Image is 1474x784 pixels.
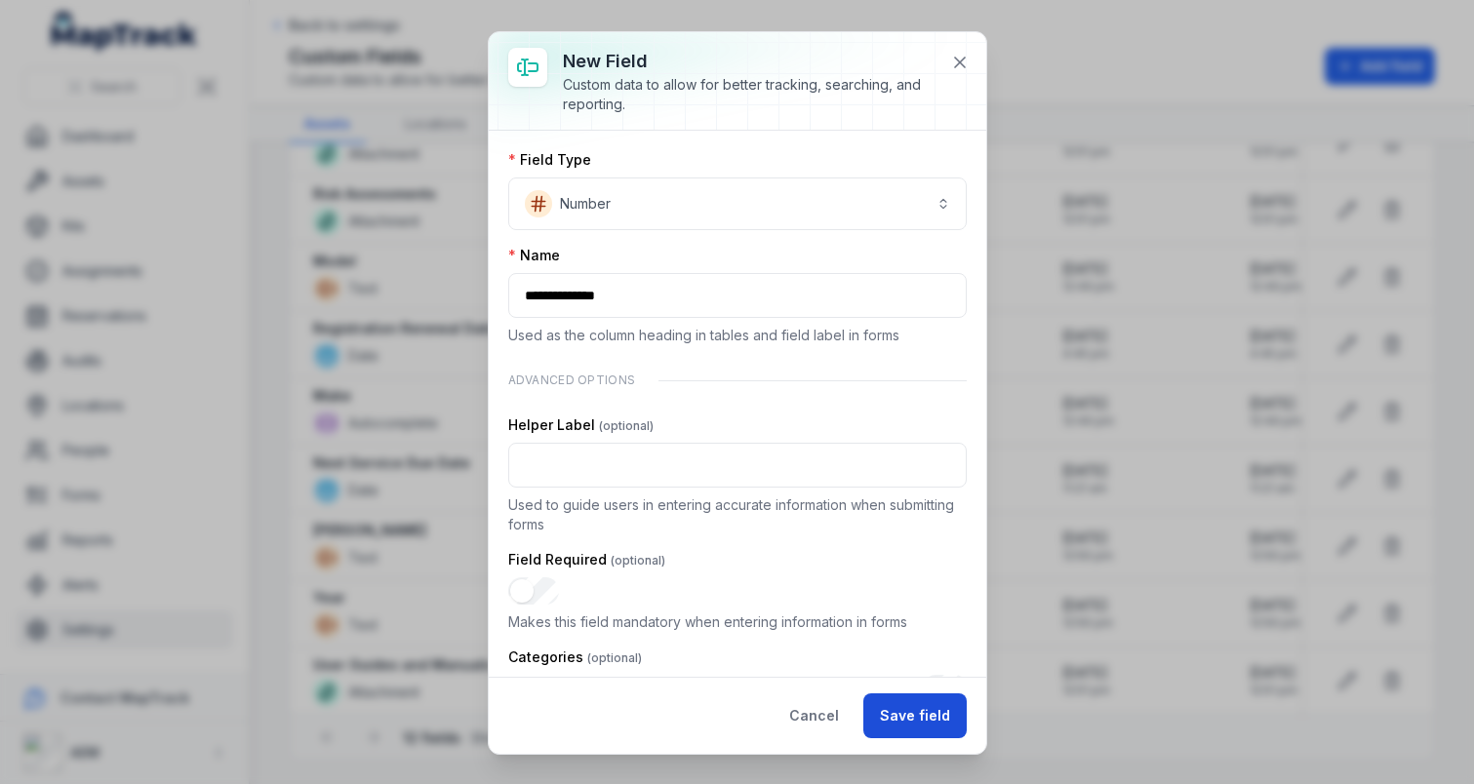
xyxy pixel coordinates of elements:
label: Field Type [508,150,591,170]
input: :r8:-form-item-label [508,273,967,318]
p: Used to guide users in entering accurate information when submitting forms [508,495,967,534]
button: Save field [863,693,967,738]
p: Makes this field mandatory when entering information in forms [508,612,967,632]
button: Number [508,177,967,230]
p: Used as the column heading in tables and field label in forms [508,326,967,345]
label: Field Required [508,550,665,569]
h3: New field [563,48,936,75]
input: :rb:-form-item-label [508,577,559,605]
label: Categories [508,647,642,667]
div: Advanced Options [508,361,967,400]
label: Helper Label [508,415,654,435]
label: Name [508,246,560,265]
div: Custom data to allow for better tracking, searching, and reporting. [563,75,936,114]
input: :ra:-form-item-label [508,443,967,488]
div: :rg:-form-item-label [508,675,967,755]
button: Cancel [773,693,856,738]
